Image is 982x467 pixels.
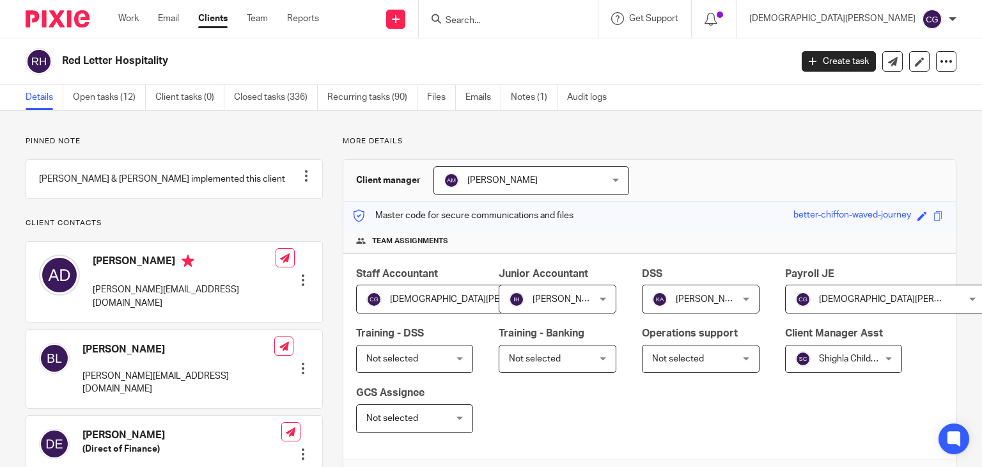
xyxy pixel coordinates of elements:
[427,85,456,110] a: Files
[499,328,584,338] span: Training - Banking
[366,414,418,423] span: Not selected
[652,292,667,307] img: svg%3E
[785,328,883,338] span: Client Manager Asst
[793,209,911,223] div: better-chiffon-waved-journey
[652,354,704,363] span: Not selected
[509,354,561,363] span: Not selected
[802,51,876,72] a: Create task
[444,173,459,188] img: svg%3E
[82,343,274,356] h4: [PERSON_NAME]
[73,85,146,110] a: Open tasks (12)
[247,12,268,25] a: Team
[353,209,573,222] p: Master code for secure communications and files
[795,292,811,307] img: svg%3E
[499,269,588,279] span: Junior Accountant
[39,429,70,459] img: svg%3E
[390,295,556,304] span: [DEMOGRAPHIC_DATA][PERSON_NAME]
[93,283,276,310] p: [PERSON_NAME][EMAIL_ADDRESS][DOMAIN_NAME]
[327,85,417,110] a: Recurring tasks (90)
[629,14,678,23] span: Get Support
[158,12,179,25] a: Email
[819,354,884,363] span: Shighla Childers
[511,85,557,110] a: Notes (1)
[182,255,194,267] i: Primary
[676,295,746,304] span: [PERSON_NAME]
[366,354,418,363] span: Not selected
[26,136,323,146] p: Pinned note
[82,443,281,455] h5: (Direct of Finance)
[26,10,90,28] img: Pixie
[82,429,281,442] h4: [PERSON_NAME]
[642,328,738,338] span: Operations support
[26,85,63,110] a: Details
[356,269,438,279] span: Staff Accountant
[39,255,80,296] img: svg%3E
[642,269,662,279] span: DSS
[465,85,501,110] a: Emails
[795,351,811,367] img: svg%3E
[287,12,319,25] a: Reports
[26,48,52,75] img: svg%3E
[118,12,139,25] a: Work
[533,295,603,304] span: [PERSON_NAME]
[356,174,421,187] h3: Client manager
[155,85,224,110] a: Client tasks (0)
[922,9,942,29] img: svg%3E
[234,85,318,110] a: Closed tasks (336)
[366,292,382,307] img: svg%3E
[356,388,425,398] span: GCS Assignee
[93,255,276,271] h4: [PERSON_NAME]
[567,85,616,110] a: Audit logs
[356,328,424,338] span: Training - DSS
[372,236,448,246] span: Team assignments
[82,370,274,396] p: [PERSON_NAME][EMAIL_ADDRESS][DOMAIN_NAME]
[509,292,524,307] img: svg%3E
[26,218,323,228] p: Client contacts
[749,12,916,25] p: [DEMOGRAPHIC_DATA][PERSON_NAME]
[62,54,639,68] h2: Red Letter Hospitality
[467,176,538,185] span: [PERSON_NAME]
[39,343,70,374] img: svg%3E
[444,15,559,27] input: Search
[343,136,956,146] p: More details
[785,269,834,279] span: Payroll JE
[198,12,228,25] a: Clients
